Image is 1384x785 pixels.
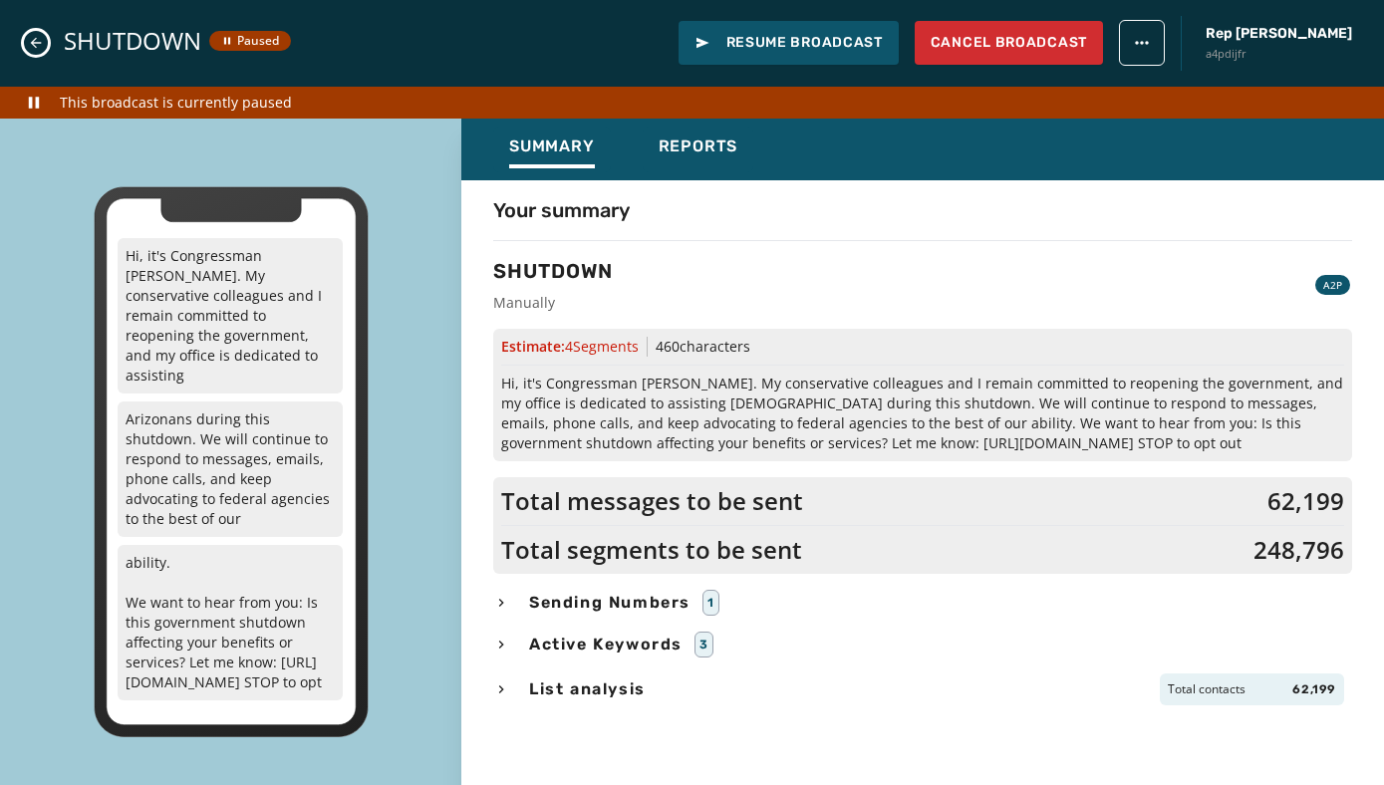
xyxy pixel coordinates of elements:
[525,677,650,701] span: List analysis
[501,374,1344,453] span: Hi, it's Congressman [PERSON_NAME]. My conservative colleagues and I remain committed to reopenin...
[118,238,343,393] p: Hi, it's Congressman [PERSON_NAME]. My conservative colleagues and I remain committed to reopenin...
[501,485,803,517] span: Total messages to be sent
[501,337,639,357] span: Estimate:
[493,196,630,224] h4: Your summary
[118,545,343,700] p: ability. We want to hear from you: Is this government shutdown affecting your benefits or service...
[1292,681,1336,697] span: 62,199
[64,25,201,57] span: SHUTDOWN
[1206,46,1352,63] span: a4pdijfr
[118,401,343,537] p: Arizonans during this shutdown. We will continue to respond to messages, emails, phone calls, and...
[1206,24,1352,44] span: Rep [PERSON_NAME]
[694,33,883,53] span: Resume Broadcast
[694,632,713,657] div: 3
[659,136,738,156] span: Reports
[525,591,694,615] span: Sending Numbers
[702,590,719,616] div: 1
[1267,485,1344,517] span: 62,199
[501,534,802,566] span: Total segments to be sent
[509,136,595,156] span: Summary
[565,337,639,356] span: 4 Segment s
[525,633,687,656] span: Active Keywords
[656,337,750,356] span: 460 characters
[931,33,1087,53] span: Cancel Broadcast
[60,93,292,113] p: This broadcast is currently paused
[221,33,279,49] span: Paused
[493,293,613,313] span: Manually
[1315,275,1350,295] div: A2P
[1168,681,1246,697] span: Total contacts
[1253,534,1344,566] span: 248,796
[1119,20,1165,66] button: broadcast action menu
[493,257,613,285] h3: SHUTDOWN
